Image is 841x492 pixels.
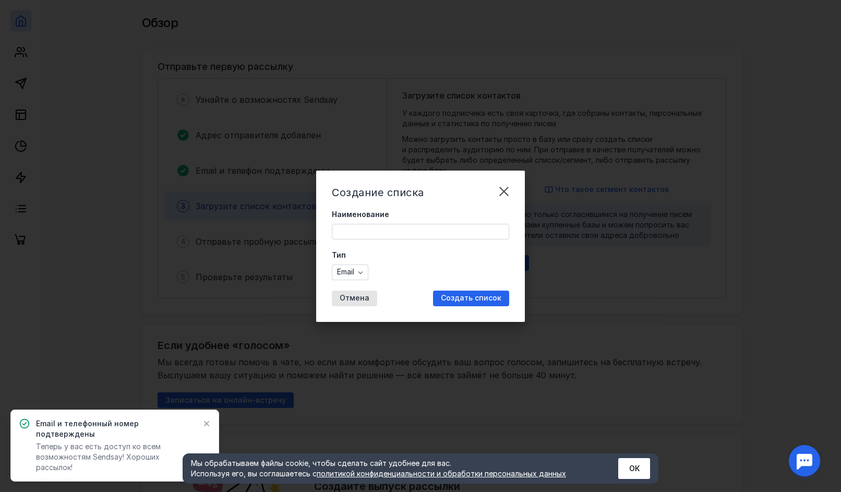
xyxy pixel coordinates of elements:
span: Email и телефонный номер подтверждены [36,418,195,439]
div: Мы обрабатываем файлы cookie, чтобы сделать сайт удобнее для вас. Используя его, вы соглашаетесь c [191,458,593,479]
span: Тип [332,250,346,260]
span: Отмена [340,294,369,303]
button: Отмена [332,291,377,306]
button: Email [332,265,368,280]
span: Email [337,268,354,277]
span: Теперь у вас есть доступ ко всем возможностям Sendsay! Хороших рассылок! [36,442,161,472]
span: Создание списка [332,186,424,199]
button: Создать список [433,291,509,306]
button: ОК [618,458,650,479]
span: Наименование [332,209,389,220]
span: Создать список [441,294,501,303]
a: политикой конфиденциальности и обработки персональных данных [317,469,566,478]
